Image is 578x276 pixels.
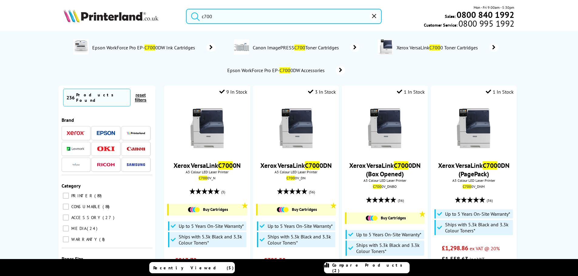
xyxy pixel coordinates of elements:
span: A3 Colour LED Laser Printer [256,170,336,174]
img: OKI [97,146,115,151]
div: 0V_DN [258,176,334,180]
a: Compare Products (2) [324,262,410,273]
span: Mon - Fri 9:00am - 5:30pm [474,5,514,10]
img: Xerox [67,131,85,135]
span: Customer Service: [424,21,514,28]
img: Xerox-C7000-Front-Main-Small.jpg [362,105,407,151]
span: Xerox VersaLink 0 Toner Cartridges [396,45,480,51]
span: 89 [94,193,103,198]
span: (3) [221,186,225,198]
span: Up to 5 Years On-Site Warranty* [179,223,244,229]
mark: C700 [144,45,155,51]
span: £1,298.86 [442,244,468,252]
div: 1 In Stock [397,89,425,95]
div: 9 In Stock [219,89,247,95]
img: Cartridges [277,207,289,212]
mark: C700 [483,161,497,170]
input: ACCESSORY 27 [63,214,69,221]
img: Printerland [127,131,145,135]
a: Epson WorkForce Pro EP-C7000DW Accessories [227,66,345,75]
span: Buy Cartridges [292,207,317,212]
span: (36) [309,186,315,198]
mark: C700 [279,67,290,73]
mark: C700 [294,45,305,51]
button: reset filters [130,92,150,103]
span: Up to 5 Years On-Site Warranty* [356,231,421,238]
span: Buy Cartridges [203,207,228,212]
span: inc VAT [470,256,485,262]
span: Recently Viewed (5) [153,265,234,271]
img: Samsung [127,163,145,166]
div: Products Found [76,92,127,103]
span: Sales: [445,13,456,19]
img: Xerox-VersaLink-C7000-conspage.jpg [378,39,393,55]
input: PRINTER 89 [63,193,69,199]
a: Xerox VersaLinkC7000DN [260,161,332,170]
a: Buy Cartridges [172,207,244,212]
div: 0V_DNM [435,184,512,189]
img: Xerox-C7000-Front-Main-Small.jpg [184,105,230,151]
mark: C700 [429,45,440,51]
img: Canon [127,147,145,151]
span: Epson WorkForce Pro EP- 0DW Ink Cartridges [92,45,197,51]
a: Canon ImagePRESSC700Toner Cartridges [252,39,360,56]
div: 0V_N [169,176,245,180]
span: A3 Colour LED Laser Printer [434,178,514,183]
img: epson-ep-c7000dw-deptimage.jpg [73,39,89,55]
span: 0800 995 1992 [458,21,514,26]
mark: C700 [463,184,471,189]
mark: C700 [305,161,319,170]
span: Up to 5 Years On-Site Warranty* [445,211,510,217]
mark: C700 [199,176,207,180]
span: MEDIA [70,226,86,231]
div: 1 In Stock [486,89,514,95]
input: Search product or [186,9,382,24]
a: Xerox VersaLinkC7000N [174,161,241,170]
span: WARRANTY [70,237,99,242]
a: Xerox VersaLinkC7000DN (PagePack) [438,161,509,178]
span: 24 [87,226,99,231]
span: Ships with 5.3k Black and 3.3k Colour Toners* [445,221,511,234]
a: Epson WorkForce Pro EP-C7000DW Ink Cartridges [92,39,216,56]
a: Recently Viewed (5) [149,262,235,273]
input: MEDIA 24 [63,225,69,231]
img: Navigator [72,161,80,168]
span: £785.38 [264,256,286,264]
div: 3 In Stock [308,89,336,95]
img: Cartridges [188,207,200,212]
span: Category [62,183,81,189]
span: 236 [66,95,75,101]
span: Paper Size [62,256,83,262]
mark: C700 [286,176,295,180]
span: 8 [99,237,106,242]
input: CONSUMABLE 88 [63,204,69,210]
img: Epson [97,131,115,135]
img: Xerox-C7000-Front-Main-Small.jpg [451,105,496,151]
span: £1,558.63 [442,255,468,263]
span: Ships with 5.3k Black and 3.3k Colour Toners* [268,234,334,246]
span: ACCESSORY [70,215,102,220]
a: 0800 840 1992 [456,12,514,18]
span: Epson WorkForce Pro EP- 0DW Accessories [227,67,327,73]
img: Printerland Logo [64,9,158,22]
img: ImagePRESSC600-conspage.jpg [234,39,249,55]
span: CONSUMABLE [70,204,102,209]
mark: C700 [373,184,381,189]
span: ex VAT @ 20% [287,258,317,264]
span: Ships with 5.3k Black and 3.3k Colour Toners* [179,234,245,246]
span: (36) [487,195,493,206]
a: Xerox VersaLinkC7000DN (Box Opened) [349,161,421,178]
span: Buy Cartridges [381,215,406,221]
a: Printerland Logo [64,9,179,24]
mark: C700 [218,161,233,170]
span: Canon ImagePRESS Toner Cartridges [252,45,341,51]
span: Up to 5 Years On-Site Warranty* [268,223,333,229]
span: ex VAT @ 20% [470,245,500,251]
span: Brand [62,117,74,123]
span: A3 Colour LED Laser Printer [167,170,247,174]
span: 27 [103,215,116,220]
a: Xerox VersaLinkC7000 Toner Cartridges [396,39,499,56]
a: Buy Cartridges [261,207,333,212]
input: WARRANTY 8 [63,236,69,242]
img: Cartridges [366,215,378,221]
